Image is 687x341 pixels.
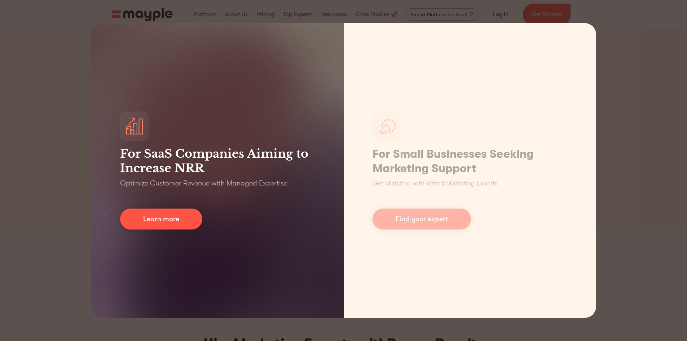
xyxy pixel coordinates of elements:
[373,147,567,176] h1: For Small Businesses Seeking Marketing Support
[120,178,287,188] p: Optimize Customer Revenue with Managed Expertise
[120,147,315,175] h3: For SaaS Companies Aiming to Increase NRR
[373,179,498,188] p: Get Matched with Vetted Marketing Experts
[120,209,202,229] a: Learn more
[373,209,471,229] a: Find your expert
